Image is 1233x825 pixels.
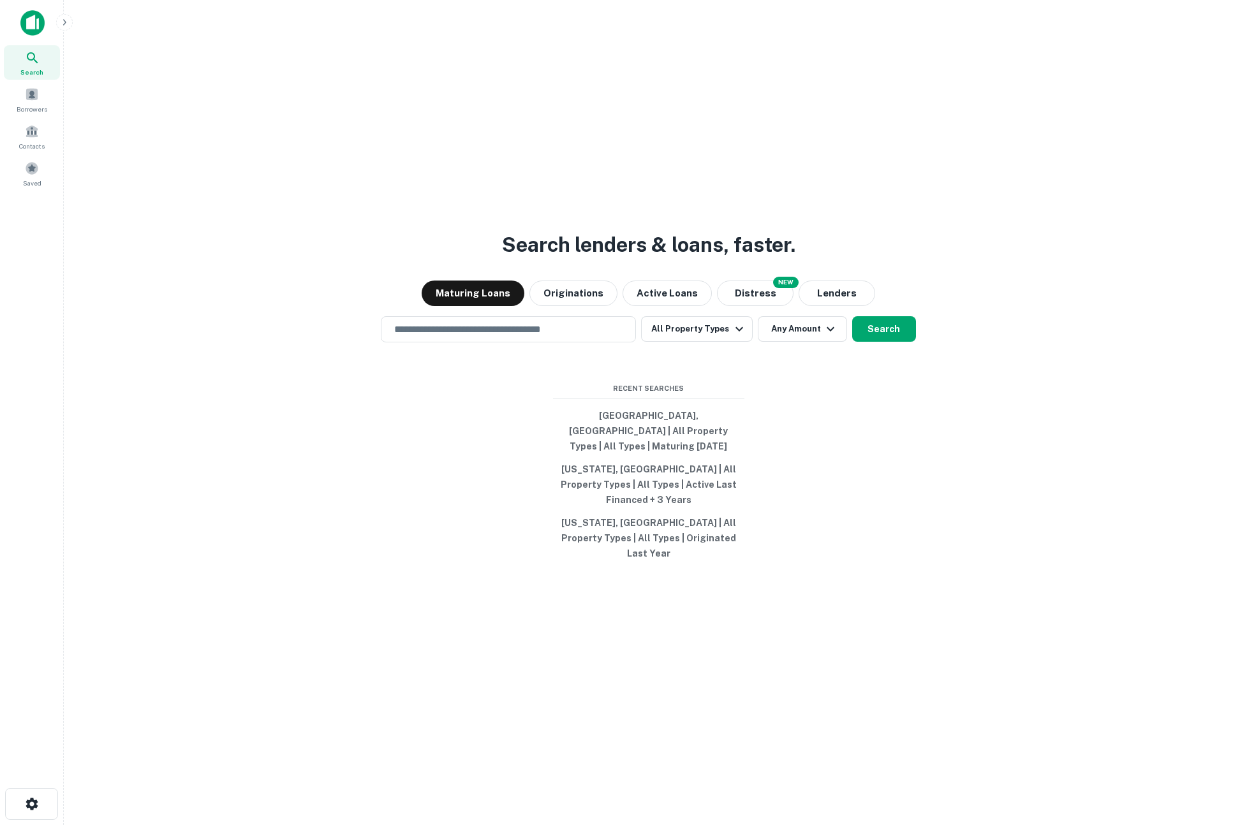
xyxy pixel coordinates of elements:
[852,316,916,342] button: Search
[19,141,45,151] span: Contacts
[641,316,752,342] button: All Property Types
[4,119,60,154] a: Contacts
[553,383,744,394] span: Recent Searches
[502,230,795,260] h3: Search lenders & loans, faster.
[4,82,60,117] a: Borrowers
[529,281,617,306] button: Originations
[553,404,744,458] button: [GEOGRAPHIC_DATA], [GEOGRAPHIC_DATA] | All Property Types | All Types | Maturing [DATE]
[553,511,744,565] button: [US_STATE], [GEOGRAPHIC_DATA] | All Property Types | All Types | Originated Last Year
[4,45,60,80] a: Search
[17,104,47,114] span: Borrowers
[773,277,799,288] div: NEW
[758,316,847,342] button: Any Amount
[422,281,524,306] button: Maturing Loans
[4,156,60,191] a: Saved
[1169,723,1233,784] iframe: Chat Widget
[20,10,45,36] img: capitalize-icon.png
[23,178,41,188] span: Saved
[799,281,875,306] button: Lenders
[20,67,43,77] span: Search
[553,458,744,511] button: [US_STATE], [GEOGRAPHIC_DATA] | All Property Types | All Types | Active Last Financed + 3 Years
[717,281,794,306] button: Search distressed loans with lien and other non-mortgage details.
[623,281,712,306] button: Active Loans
